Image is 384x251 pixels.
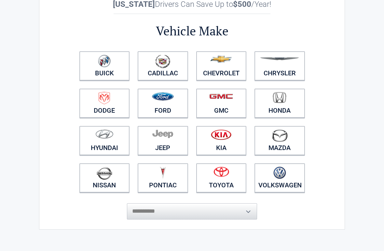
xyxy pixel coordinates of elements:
img: chrysler [260,57,299,60]
h2: Vehicle Make [75,23,309,39]
a: Chrysler [254,51,305,81]
img: pontiac [159,167,166,179]
a: Nissan [79,163,130,193]
a: Honda [254,89,305,118]
img: volkswagen [273,167,286,179]
img: kia [211,129,231,140]
a: Toyota [196,163,247,193]
img: gmc [209,94,233,99]
img: chevrolet [210,56,232,63]
a: Mazda [254,126,305,155]
img: hyundai [95,129,114,139]
a: Jeep [138,126,188,155]
a: Kia [196,126,247,155]
img: mazda [271,129,288,142]
a: Dodge [79,89,130,118]
a: Cadillac [138,51,188,81]
img: cadillac [155,55,170,68]
img: ford [152,92,174,101]
img: nissan [97,167,112,180]
a: Volkswagen [254,163,305,193]
img: jeep [152,129,173,138]
a: Pontiac [138,163,188,193]
img: honda [273,92,286,103]
a: GMC [196,89,247,118]
img: dodge [99,92,110,105]
img: toyota [213,167,229,177]
a: Hyundai [79,126,130,155]
a: Buick [79,51,130,81]
a: Chevrolet [196,51,247,81]
a: Ford [138,89,188,118]
img: buick [98,55,111,68]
